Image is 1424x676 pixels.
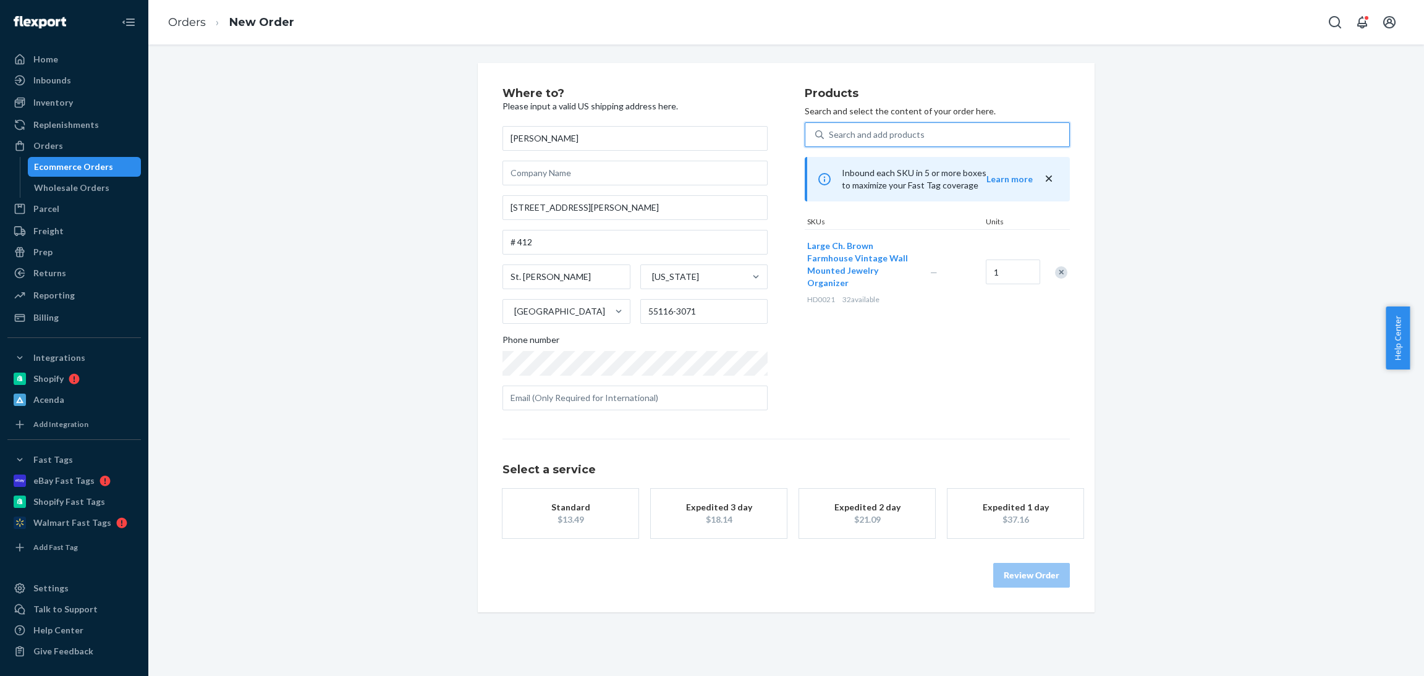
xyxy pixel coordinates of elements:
span: — [930,267,938,277]
div: Search and add products [829,129,925,141]
div: $21.09 [818,513,917,526]
div: Integrations [33,352,85,364]
a: Orders [168,15,206,29]
a: Reporting [7,285,141,305]
h2: Products [805,88,1070,100]
div: [GEOGRAPHIC_DATA] [514,305,605,318]
button: Large Ch. Brown Farmhouse Vintage Wall Mounted Jewelry Organizer [807,240,915,289]
div: Home [33,53,58,65]
a: New Order [229,15,294,29]
button: Open notifications [1350,10,1375,35]
a: Help Center [7,620,141,640]
a: Inventory [7,93,141,112]
div: Prep [33,246,53,258]
a: Parcel [7,199,141,219]
a: Shopify [7,369,141,389]
a: Inbounds [7,70,141,90]
div: Expedited 3 day [669,501,768,513]
span: 32 available [842,295,879,304]
a: Acenda [7,390,141,410]
ol: breadcrumbs [158,4,304,41]
input: ZIP Code [640,299,768,324]
div: Ecommerce Orders [34,161,113,173]
div: Talk to Support [33,603,98,615]
a: eBay Fast Tags [7,471,141,491]
button: Expedited 3 day$18.14 [651,489,787,538]
div: eBay Fast Tags [33,475,95,487]
div: Expedited 2 day [818,501,917,513]
div: Inbounds [33,74,71,87]
h1: Select a service [502,464,1070,476]
div: Help Center [33,624,83,636]
div: Shopify Fast Tags [33,496,105,508]
input: Street Address 2 (Optional) [502,230,768,255]
a: Orders [7,136,141,156]
button: Expedited 2 day$21.09 [799,489,935,538]
div: Orders [33,140,63,152]
div: Reporting [33,289,75,302]
p: Search and select the content of your order here. [805,105,1070,117]
input: City [502,264,630,289]
button: Close Navigation [116,10,141,35]
div: Billing [33,311,59,324]
input: [GEOGRAPHIC_DATA] [513,305,514,318]
div: $18.14 [669,513,768,526]
a: Talk to Support [7,599,141,619]
input: Quantity [986,260,1040,284]
button: Open Search Box [1323,10,1347,35]
div: Expedited 1 day [966,501,1065,513]
div: Replenishments [33,119,99,131]
input: Street Address [502,195,768,220]
a: Settings [7,578,141,598]
a: Prep [7,242,141,262]
button: Expedited 1 day$37.16 [947,489,1083,538]
div: Give Feedback [33,645,93,657]
a: Wholesale Orders [28,178,142,198]
div: $37.16 [966,513,1065,526]
h2: Where to? [502,88,768,100]
button: Standard$13.49 [502,489,638,538]
div: Wholesale Orders [34,182,109,194]
div: Add Integration [33,419,88,429]
span: HD0021 [807,295,835,304]
button: Integrations [7,348,141,368]
a: Shopify Fast Tags [7,492,141,512]
button: Review Order [993,563,1070,588]
button: Fast Tags [7,450,141,470]
input: First & Last Name [502,126,768,151]
a: Returns [7,263,141,283]
a: Walmart Fast Tags [7,513,141,533]
div: Fast Tags [33,454,73,466]
div: Acenda [33,394,64,406]
button: close [1043,172,1055,185]
button: Learn more [986,173,1033,185]
button: Help Center [1386,306,1410,370]
div: Freight [33,225,64,237]
button: Give Feedback [7,641,141,661]
div: Shopify [33,373,64,385]
a: Add Integration [7,415,141,434]
a: Billing [7,308,141,327]
div: Units [983,216,1039,229]
a: Add Fast Tag [7,538,141,557]
div: Add Fast Tag [33,542,78,552]
div: SKUs [805,216,983,229]
input: Company Name [502,161,768,185]
a: Freight [7,221,141,241]
div: Parcel [33,203,59,215]
div: Inbound each SKU in 5 or more boxes to maximize your Fast Tag coverage [805,157,1070,201]
div: Settings [33,582,69,594]
div: [US_STATE] [652,271,699,283]
img: Flexport logo [14,16,66,28]
a: Ecommerce Orders [28,157,142,177]
p: Please input a valid US shipping address here. [502,100,768,112]
span: Phone number [502,334,559,351]
div: Walmart Fast Tags [33,517,111,529]
a: Replenishments [7,115,141,135]
div: Standard [521,501,620,513]
span: Large Ch. Brown Farmhouse Vintage Wall Mounted Jewelry Organizer [807,240,908,288]
button: Open account menu [1377,10,1402,35]
div: Inventory [33,96,73,109]
a: Home [7,49,141,69]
